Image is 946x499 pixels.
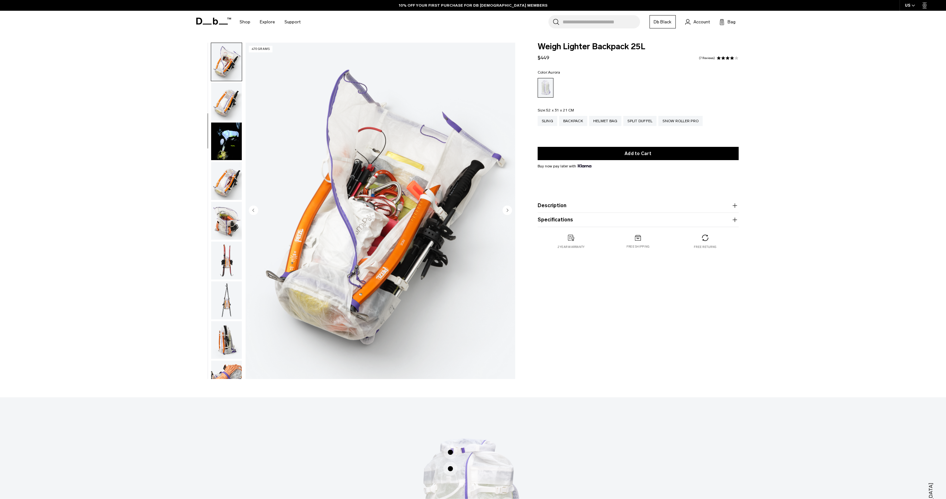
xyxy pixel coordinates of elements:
[211,43,242,81] img: Weigh_Lighter_Backpack_25L_4.png
[538,147,739,160] button: Add to Cart
[538,202,739,209] button: Description
[623,116,656,126] a: Split Duffel
[399,3,547,8] a: 10% OFF YOUR FIRST PURCHASE FOR DB [DEMOGRAPHIC_DATA] MEMBERS
[249,46,273,52] p: 470 grams
[211,202,242,240] img: Weigh_Lighter_Backpack_25L_7.png
[538,70,560,74] legend: Color:
[246,43,515,379] li: 5 / 18
[559,116,587,126] a: Backpack
[578,164,591,167] img: {"height" => 20, "alt" => "Klarna"}
[589,116,622,126] a: Helmet Bag
[626,244,650,249] p: Free shipping
[211,321,242,359] img: Weigh_Lighter_Backpack_25L_10.png
[211,242,242,280] img: Weigh_Lighter_Backpack_25L_8.png
[538,216,739,224] button: Specifications
[211,162,242,200] img: Weigh_Lighter_Backpack_25L_6.png
[650,15,676,28] a: Db Black
[211,82,242,121] button: Weigh_Lighter_Backpack_25L_5.png
[211,241,242,280] button: Weigh_Lighter_Backpack_25L_8.png
[503,205,512,216] button: Next slide
[538,78,553,98] a: Aurora
[699,57,715,60] a: 7 reviews
[694,245,716,249] p: Free returns
[538,163,591,169] span: Buy now pay later with
[249,205,258,216] button: Previous slide
[211,321,242,359] button: Weigh_Lighter_Backpack_25L_10.png
[235,11,305,33] nav: Main Navigation
[211,123,242,160] img: Weigh Lighter Backpack 25L Aurora
[211,281,242,320] button: Weigh_Lighter_Backpack_25L_9.png
[538,43,739,51] span: Weigh Lighter Backpack 25L
[693,19,710,25] span: Account
[211,83,242,121] img: Weigh_Lighter_Backpack_25L_5.png
[260,11,275,33] a: Explore
[558,245,585,249] p: 2 year warranty
[211,122,242,161] button: Weigh Lighter Backpack 25L Aurora
[284,11,301,33] a: Support
[728,19,735,25] span: Bag
[658,116,703,126] a: Snow Roller Pro
[538,116,557,126] a: Sling
[538,55,549,61] span: $449
[246,43,515,379] img: Weigh_Lighter_Backpack_25L_4.png
[685,18,710,26] a: Account
[240,11,250,33] a: Shop
[211,361,242,399] img: Weigh_Lighter_Backpack_25L_11.png
[719,18,735,26] button: Bag
[211,281,242,319] img: Weigh_Lighter_Backpack_25L_9.png
[538,108,574,112] legend: Size:
[546,108,574,112] span: 52 x 31 x 21 CM
[548,70,560,75] span: Aurora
